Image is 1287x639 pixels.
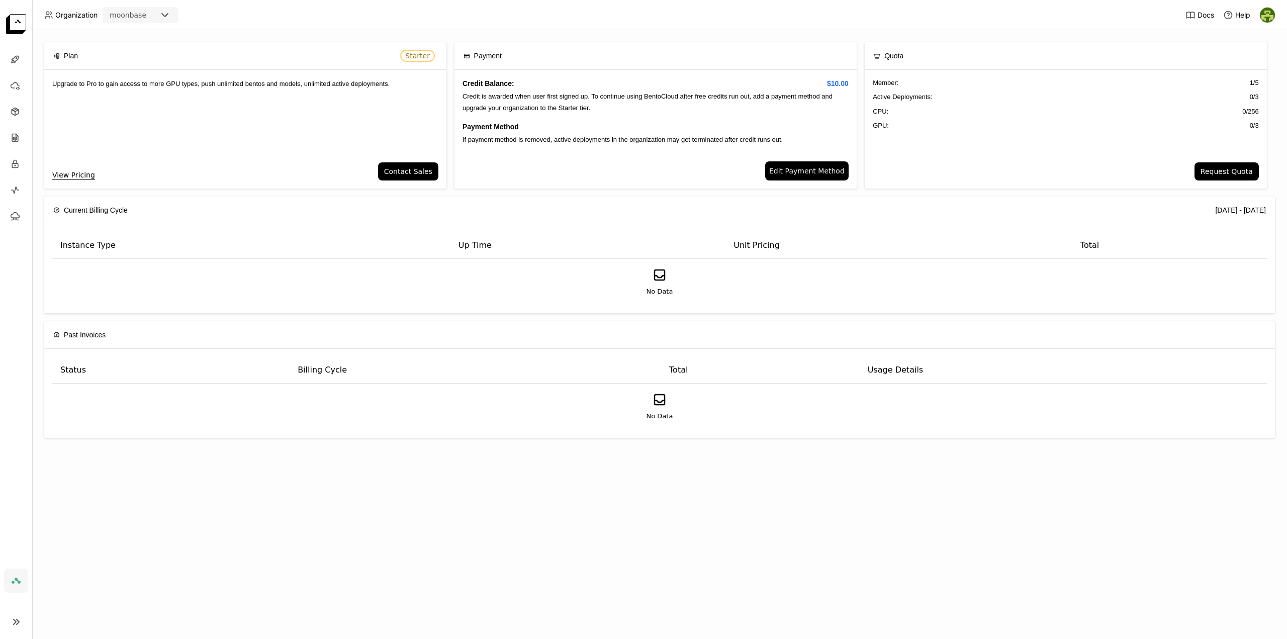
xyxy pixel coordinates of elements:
span: Help [1235,11,1250,20]
h4: Credit Balance: [463,78,849,89]
span: If payment method is removed, active deployments in the organization may get terminated after cre... [463,136,783,143]
button: Request Quota [1194,162,1259,180]
button: Contact Sales [378,162,438,180]
span: Plan [64,50,78,61]
div: Help [1223,10,1250,20]
img: logo [6,14,26,34]
th: Total [1072,232,1267,259]
th: Instance Type [52,232,450,259]
span: Docs [1198,11,1214,20]
span: No Data [647,411,673,421]
span: Active Deployments : [873,92,933,102]
span: Payment [474,50,502,61]
span: Edit Payment Method [769,165,845,176]
span: No Data [647,287,673,297]
th: Billing Cycle [290,357,661,384]
span: GPU: [873,121,889,131]
span: Current Billing Cycle [64,205,128,216]
th: Total [661,357,860,384]
span: Credit is awarded when user first signed up. To continue using BentoCloud after free credits run ... [463,93,833,111]
span: Upgrade to Pro to gain access to more GPU types, push unlimited bentos and models, unlimited acti... [52,80,390,87]
th: Usage Details [860,357,1267,384]
span: 0 / 3 [1250,92,1259,102]
span: Member : [873,78,898,88]
th: Unit Pricing [725,232,1072,259]
th: Status [52,357,290,384]
div: moonbase [110,10,146,20]
span: $10.00 [827,78,849,89]
h4: Payment Method [463,121,849,132]
a: View Pricing [52,169,95,180]
th: Up Time [450,232,725,259]
img: Feng Ren [1260,8,1275,23]
span: 0 / 256 [1242,107,1259,117]
span: Past Invoices [64,329,106,340]
a: Docs [1185,10,1214,20]
input: Selected moonbase. [147,11,148,21]
span: CPU: [873,107,888,117]
a: Edit Payment Method [765,161,849,180]
span: Quota [884,50,903,61]
span: 0 / 3 [1250,121,1259,131]
div: [DATE] - [DATE] [1215,205,1266,216]
span: Organization [55,11,98,20]
span: Starter [405,52,430,60]
span: 1 / 5 [1250,78,1259,88]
